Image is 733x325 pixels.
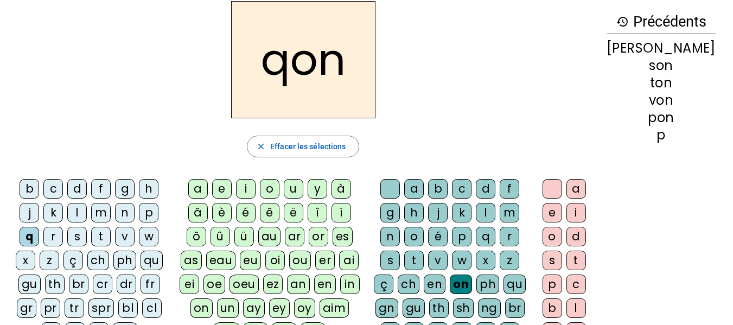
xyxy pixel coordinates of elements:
[139,179,158,199] div: h
[374,275,393,294] div: ç
[452,227,471,246] div: p
[380,227,400,246] div: n
[91,179,111,199] div: f
[308,179,327,199] div: y
[43,203,63,222] div: k
[67,203,87,222] div: l
[88,298,114,318] div: spr
[139,227,158,246] div: w
[231,1,375,118] h2: qon
[212,203,232,222] div: è
[43,227,63,246] div: r
[142,298,162,318] div: cl
[289,251,311,270] div: ou
[265,251,285,270] div: oi
[263,275,283,294] div: ez
[403,298,425,318] div: gu
[139,203,158,222] div: p
[260,179,279,199] div: o
[260,203,279,222] div: ê
[211,227,230,246] div: û
[566,227,586,246] div: d
[607,129,716,142] div: p
[543,227,562,246] div: o
[243,298,265,318] div: ay
[190,298,213,318] div: on
[476,251,495,270] div: x
[67,227,87,246] div: s
[503,275,526,294] div: qu
[543,275,562,294] div: p
[314,275,336,294] div: en
[256,142,266,151] mat-icon: close
[566,275,586,294] div: c
[566,179,586,199] div: a
[16,251,35,270] div: x
[607,10,716,34] h3: Précédents
[607,94,716,107] div: von
[284,203,303,222] div: ë
[607,77,716,90] div: ton
[339,251,359,270] div: ai
[188,179,208,199] div: a
[404,179,424,199] div: a
[543,298,562,318] div: b
[43,179,63,199] div: c
[20,203,39,222] div: j
[217,298,239,318] div: un
[269,298,290,318] div: ey
[308,203,327,222] div: î
[67,179,87,199] div: d
[500,251,519,270] div: z
[404,227,424,246] div: o
[428,203,448,222] div: j
[398,275,419,294] div: ch
[236,179,256,199] div: i
[616,15,629,28] mat-icon: history
[452,179,471,199] div: c
[20,179,39,199] div: b
[428,179,448,199] div: b
[404,203,424,222] div: h
[478,298,501,318] div: ng
[141,275,160,294] div: fr
[566,251,586,270] div: t
[115,203,135,222] div: n
[118,298,138,318] div: bl
[332,179,351,199] div: à
[476,179,495,199] div: d
[234,227,254,246] div: ü
[45,275,65,294] div: th
[607,111,716,124] div: pon
[41,298,60,318] div: pr
[505,298,525,318] div: br
[500,179,519,199] div: f
[91,227,111,246] div: t
[236,203,256,222] div: é
[63,251,83,270] div: ç
[500,227,519,246] div: r
[285,227,304,246] div: ar
[543,251,562,270] div: s
[17,298,36,318] div: gr
[453,298,474,318] div: sh
[40,251,59,270] div: z
[380,203,400,222] div: g
[69,275,88,294] div: br
[18,275,41,294] div: gu
[287,275,310,294] div: an
[428,227,448,246] div: é
[607,59,716,72] div: son
[375,298,398,318] div: gn
[180,275,199,294] div: ei
[93,275,112,294] div: cr
[315,251,335,270] div: er
[212,179,232,199] div: e
[452,251,471,270] div: w
[380,251,400,270] div: s
[187,227,206,246] div: ô
[91,203,111,222] div: m
[141,251,163,270] div: qu
[332,203,351,222] div: ï
[188,203,208,222] div: â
